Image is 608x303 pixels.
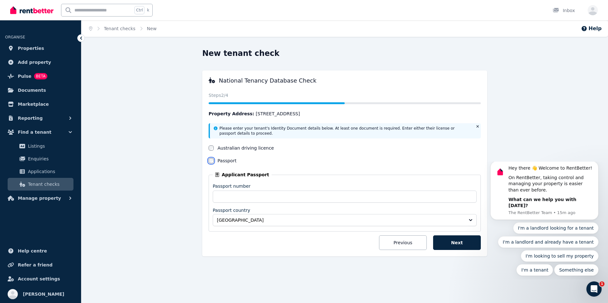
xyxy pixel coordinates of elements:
img: Profile image for The RentBetter Team [14,5,24,15]
a: Tenant checks [104,26,135,31]
a: Properties [5,42,76,55]
a: PulseBETA [5,70,76,83]
span: Enquiries [28,155,71,163]
button: Next [433,235,481,250]
a: Listings [8,140,73,152]
span: Refer a friend [18,261,52,269]
a: Documents [5,84,76,97]
label: Passport country [213,208,250,213]
a: Add property [5,56,76,69]
button: Previous [379,235,427,250]
button: Quick reply: I'm a landlord and already have a tenant [17,75,118,86]
span: k [147,8,149,13]
a: Account settings [5,273,76,285]
span: Properties [18,44,44,52]
button: Reporting [5,112,76,125]
label: Australian driving licence [218,145,274,151]
div: On RentBetter, taking control and managing your property is easier than ever before. [28,13,113,32]
span: 1 [599,281,605,286]
label: Passport number [213,183,251,189]
span: [GEOGRAPHIC_DATA] [217,217,464,223]
span: Help centre [18,247,47,255]
span: Reporting [18,114,43,122]
div: Quick reply options [10,61,118,114]
button: Find a tenant [5,126,76,138]
img: RentBetter [10,5,53,15]
span: ORGANISE [5,35,25,39]
button: Help [581,25,602,32]
span: Find a tenant [18,128,52,136]
p: Please enter your tenant's Identity Document details below. At least one document is required. En... [219,126,472,136]
span: BETA [34,73,47,79]
span: Add property [18,58,51,66]
div: Inbox [553,7,575,14]
button: Manage property [5,192,76,205]
span: Ctrl [135,6,144,14]
span: New [147,25,157,32]
span: Pulse [18,72,31,80]
iframe: Intercom notifications message [481,162,608,279]
span: Account settings [18,275,60,283]
span: Tenant checks [28,180,71,188]
span: [PERSON_NAME] [23,290,64,298]
b: What can we help you with [DATE]? [28,35,95,47]
label: Passport [218,158,237,164]
a: Help centre [5,245,76,257]
a: Refer a friend [5,259,76,271]
span: Documents [18,86,46,94]
p: Message from The RentBetter Team, sent 15m ago [28,48,113,54]
p: Steps 2 /4 [209,92,481,98]
button: Quick reply: Something else [73,103,118,114]
span: Manage property [18,194,61,202]
a: Tenant checks [8,178,73,191]
a: Marketplace [5,98,76,111]
a: Enquiries [8,152,73,165]
div: Message content [28,3,113,47]
div: Hey there 👋 Welcome to RentBetter! [28,3,113,10]
span: Marketplace [18,100,49,108]
span: Applications [28,168,71,175]
span: Property Address: [209,111,254,116]
span: [STREET_ADDRESS] [256,111,300,117]
h3: National Tenancy Database Check [209,77,481,84]
iframe: Intercom live chat [586,281,602,297]
button: [GEOGRAPHIC_DATA] [213,214,477,226]
span: Listings [28,142,71,150]
a: Applications [8,165,73,178]
legend: Applicant Passport [213,172,272,178]
button: Quick reply: I'm a landlord looking for a tenant [32,61,118,72]
h1: New tenant check [202,48,280,58]
nav: Breadcrumb [81,20,164,37]
button: Quick reply: I'm a tenant [36,103,72,114]
button: Quick reply: I'm looking to sell my property [40,89,118,100]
